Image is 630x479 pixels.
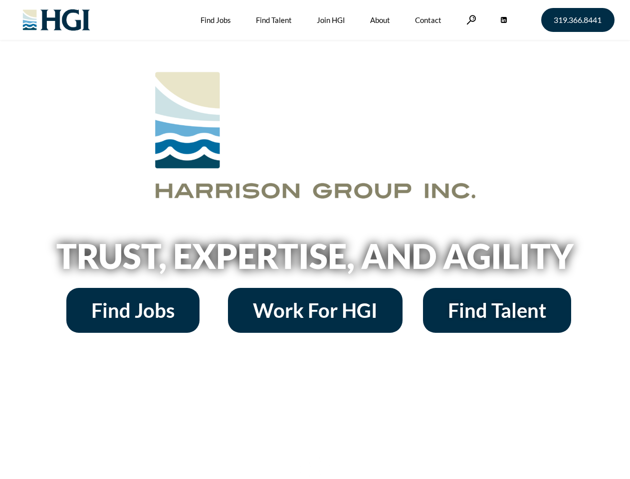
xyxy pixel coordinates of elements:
span: Find Jobs [91,300,175,320]
a: Search [466,15,476,24]
a: 319.366.8441 [541,8,615,32]
a: Find Jobs [66,288,200,333]
a: Find Talent [423,288,571,333]
h2: Trust, Expertise, and Agility [31,239,600,273]
span: 319.366.8441 [554,16,602,24]
a: Work For HGI [228,288,403,333]
span: Find Talent [448,300,546,320]
span: Work For HGI [253,300,378,320]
